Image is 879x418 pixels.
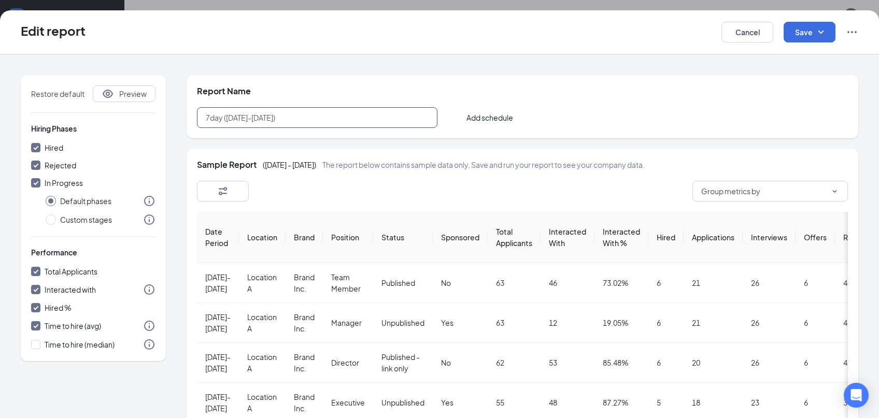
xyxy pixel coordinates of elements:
[843,278,847,287] span: 4
[549,318,557,327] span: 12
[31,247,77,257] span: Performance
[45,340,115,349] span: Time to hire (median)
[830,187,839,196] svg: SmallChevronDown
[381,278,415,287] span: Published
[804,318,808,327] span: 6
[205,227,228,248] span: Date Period
[247,392,277,413] span: Location A
[843,233,875,242] span: Rejected
[657,318,661,327] span: 6
[294,233,315,242] span: Brand
[692,233,734,242] span: Applications
[784,22,835,42] button: SaveSmallChevronDown
[102,88,114,100] svg: Eye
[657,398,661,407] span: 5
[45,178,83,188] span: In Progress
[441,398,453,407] span: Yes
[692,398,700,407] span: 18
[657,278,661,287] span: 6
[205,392,231,413] span: Aug 20-26, 2025
[843,318,847,327] span: 4
[331,318,362,327] span: Manager
[331,272,361,293] span: Team Member
[692,181,848,201] button: Group metrics bySmallChevronDown
[56,214,116,225] span: Custom stages
[45,285,96,294] span: Interacted with
[381,233,404,242] span: Status
[846,26,858,38] svg: Ellipses
[496,398,504,407] span: 55
[45,143,63,152] span: Hired
[657,233,675,242] span: Hired
[496,318,504,327] span: 63
[143,283,155,296] svg: Info
[721,22,773,42] button: Cancel
[331,233,359,242] span: Position
[441,358,451,367] span: No
[603,227,640,248] span: Interacted With %
[247,312,277,333] span: Location A
[804,233,827,242] span: Offers
[692,318,700,327] span: 21
[247,352,277,373] span: Location A
[751,233,787,242] span: Interviews
[217,185,229,197] svg: Filter
[466,112,513,123] span: Add schedule
[93,85,155,102] button: EyePreview
[804,398,808,407] span: 6
[31,89,84,99] span: Restore default
[331,358,359,367] span: Director
[751,358,759,367] span: 26
[263,159,316,170] span: ( [DATE] - [DATE] )
[549,278,557,287] span: 46
[496,278,504,287] span: 63
[441,278,451,287] span: No
[294,272,315,293] span: Brand Inc.
[804,358,808,367] span: 6
[381,398,424,407] span: Unpublished
[21,22,86,42] h3: Edit report
[603,398,629,407] span: 87.27%
[45,267,97,276] span: Total Applicants
[381,352,420,373] span: Published - link only
[143,338,155,351] svg: Info
[119,89,147,99] span: Preview
[549,227,586,248] span: Interacted With
[496,358,504,367] span: 62
[322,159,645,170] span: The report below contains sample data only. Save and run your report to see your company data.
[815,26,827,38] svg: SmallChevronDown
[197,181,249,201] button: Filter
[143,213,155,226] svg: Info
[603,318,629,327] span: 19.05%
[603,278,629,287] span: 73.02%
[692,278,700,287] span: 21
[205,272,231,293] span: Aug 20-26, 2025
[143,195,155,207] svg: Info
[549,358,557,367] span: 53
[294,312,315,333] span: Brand Inc.
[844,383,869,408] div: Open Intercom Messenger
[31,123,77,134] span: Hiring Phases
[701,186,760,196] span: Group metrics by
[751,318,759,327] span: 26
[247,233,277,242] span: Location
[197,159,257,170] h3: Sample Report
[843,398,847,407] span: 3
[247,272,277,293] span: Location A
[751,398,759,407] span: 23
[205,352,231,373] span: Aug 20-26, 2025
[441,318,453,327] span: Yes
[45,161,76,170] span: Rejected
[804,278,808,287] span: 6
[549,398,557,407] span: 48
[197,85,251,97] h5: Report Name
[441,233,479,242] span: Sponsored
[751,278,759,287] span: 26
[603,358,629,367] span: 85.48%
[294,392,315,413] span: Brand Inc.
[843,358,847,367] span: 4
[143,320,155,332] svg: Info
[45,303,72,312] span: Hired %
[331,398,365,407] span: Executive
[205,312,231,333] span: Aug 20-26, 2025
